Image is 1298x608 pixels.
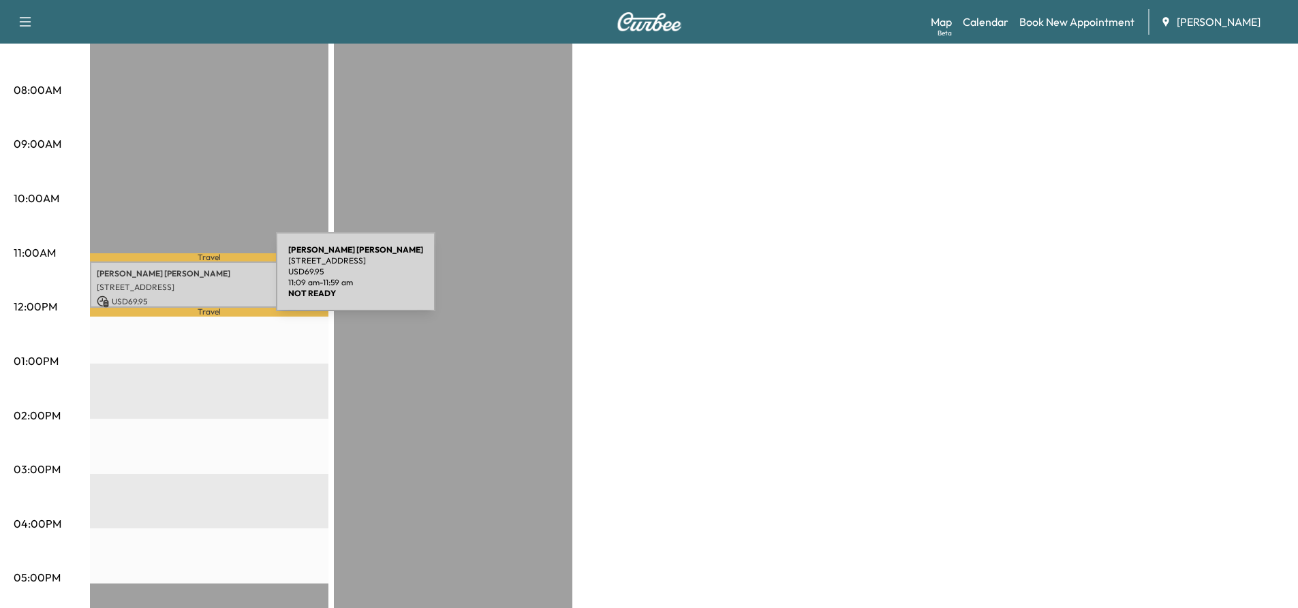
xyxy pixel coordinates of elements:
p: Travel [90,253,328,261]
p: 02:00PM [14,407,61,423]
p: 11:09 am - 11:59 am [288,277,423,288]
p: USD 69.95 [97,295,322,308]
a: MapBeta [931,14,952,30]
p: 12:00PM [14,298,57,315]
a: Calendar [963,14,1008,30]
p: 03:00PM [14,461,61,477]
p: 11:00AM [14,244,56,261]
p: 09:00AM [14,135,61,152]
p: Travel [90,308,328,317]
img: Curbee Logo [617,12,682,31]
div: Beta [938,28,952,38]
p: 08:00AM [14,82,61,98]
span: [PERSON_NAME] [1177,14,1261,30]
b: NOT READY [288,288,336,298]
p: 05:00PM [14,569,61,586]
p: [PERSON_NAME] [PERSON_NAME] [97,268,322,279]
a: Book New Appointment [1019,14,1134,30]
p: 04:00PM [14,515,61,532]
b: [PERSON_NAME] [PERSON_NAME] [288,244,423,255]
p: USD 69.95 [288,266,423,277]
p: [STREET_ADDRESS] [97,282,322,293]
p: [STREET_ADDRESS] [288,255,423,266]
p: 10:00AM [14,190,59,206]
p: 01:00PM [14,353,59,369]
